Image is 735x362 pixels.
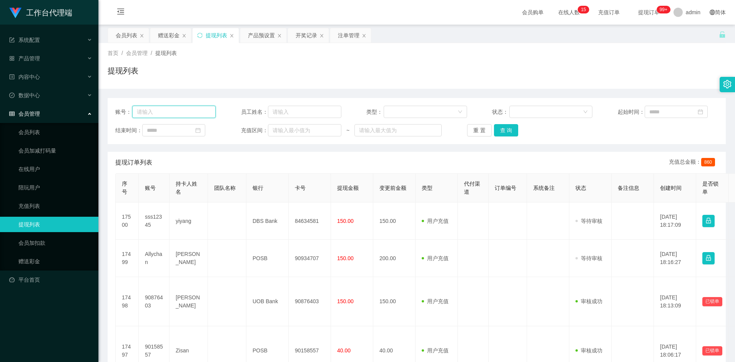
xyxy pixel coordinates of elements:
i: 图标: appstore-o [9,56,15,61]
input: 请输入 [268,106,341,118]
span: 起始时间： [618,108,645,116]
i: 图标: close [182,33,186,38]
span: 类型 [422,185,432,191]
a: 会员加减打码量 [18,143,92,158]
button: 图标: lock [702,215,715,227]
a: 赠送彩金 [18,254,92,269]
i: 图标: setting [723,80,732,88]
i: 图标: down [458,110,462,115]
span: 结束时间： [115,126,142,135]
td: [DATE] 18:16:27 [654,240,696,277]
span: 系统备注 [533,185,555,191]
i: 图标: calendar [195,128,201,133]
span: 会员管理 [9,111,40,117]
span: 银行 [253,185,263,191]
h1: 工作台代理端 [26,0,72,25]
span: 150.00 [337,218,354,224]
a: 会员列表 [18,125,92,140]
sup: 976 [657,6,670,13]
a: 在线用户 [18,161,92,177]
span: 150.00 [337,298,354,304]
a: 工作台代理端 [9,9,72,15]
i: 图标: calendar [698,109,703,115]
td: 150.00 [373,277,416,326]
a: 陪玩用户 [18,180,92,195]
span: 创建时间 [660,185,682,191]
span: 提现订单 [634,10,663,15]
div: 会员列表 [116,28,137,43]
span: 订单编号 [495,185,516,191]
td: 90876403 [139,277,170,326]
i: 图标: unlock [719,31,726,38]
td: 17499 [116,240,139,277]
span: / [121,50,123,56]
span: 首页 [108,50,118,56]
span: 在线人数 [554,10,584,15]
span: 代付渠道 [464,181,480,195]
button: 重 置 [467,124,492,136]
h1: 提现列表 [108,65,138,76]
p: 1 [581,6,584,13]
button: 已锁单 [702,297,722,306]
td: 90934707 [289,240,331,277]
td: yiyang [170,203,208,240]
span: 持卡人姓名 [176,181,197,195]
div: 赠送彩金 [158,28,180,43]
i: 图标: down [583,110,588,115]
span: 提现订单列表 [115,158,152,167]
span: 状态 [575,185,586,191]
div: 产品预设置 [248,28,275,43]
button: 图标: lock [702,252,715,264]
span: 860 [701,158,715,166]
i: 图标: close [229,33,234,38]
i: 图标: profile [9,74,15,80]
span: 充值区间： [241,126,268,135]
span: 用户充值 [422,298,449,304]
i: 图标: sync [197,33,203,38]
span: 状态： [492,108,509,116]
td: 17500 [116,203,139,240]
span: 用户充值 [422,255,449,261]
td: 84634581 [289,203,331,240]
span: 序号 [122,181,127,195]
span: 审核成功 [575,347,602,354]
span: 卡号 [295,185,306,191]
span: 变更前金额 [379,185,406,191]
td: POSB [246,240,289,277]
span: 用户充值 [422,347,449,354]
span: 系统配置 [9,37,40,43]
span: 等待审核 [575,255,602,261]
td: 150.00 [373,203,416,240]
div: 开奖记录 [296,28,317,43]
td: [PERSON_NAME] [170,240,208,277]
i: 图标: form [9,37,15,43]
button: 查 询 [494,124,519,136]
span: 用户充值 [422,218,449,224]
div: 提现列表 [206,28,227,43]
td: 200.00 [373,240,416,277]
input: 请输入最小值为 [268,124,341,136]
span: 员工姓名： [241,108,268,116]
i: 图标: close [319,33,324,38]
i: 图标: close [140,33,144,38]
span: 类型： [366,108,384,116]
a: 图标: dashboard平台首页 [9,272,92,287]
i: 图标: check-circle-o [9,93,15,98]
span: 是否锁单 [702,181,718,195]
i: 图标: menu-fold [108,0,134,25]
span: 审核成功 [575,298,602,304]
div: 注单管理 [338,28,359,43]
span: 账号： [115,108,132,116]
td: 90876403 [289,277,331,326]
span: 备注信息 [618,185,639,191]
span: 团队名称 [214,185,236,191]
span: 内容中心 [9,74,40,80]
sup: 15 [578,6,589,13]
span: 等待审核 [575,218,602,224]
td: [DATE] 18:17:09 [654,203,696,240]
a: 提现列表 [18,217,92,232]
span: / [151,50,152,56]
span: 数据中心 [9,92,40,98]
a: 会员加扣款 [18,235,92,251]
div: 充值总金额： [669,158,718,167]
